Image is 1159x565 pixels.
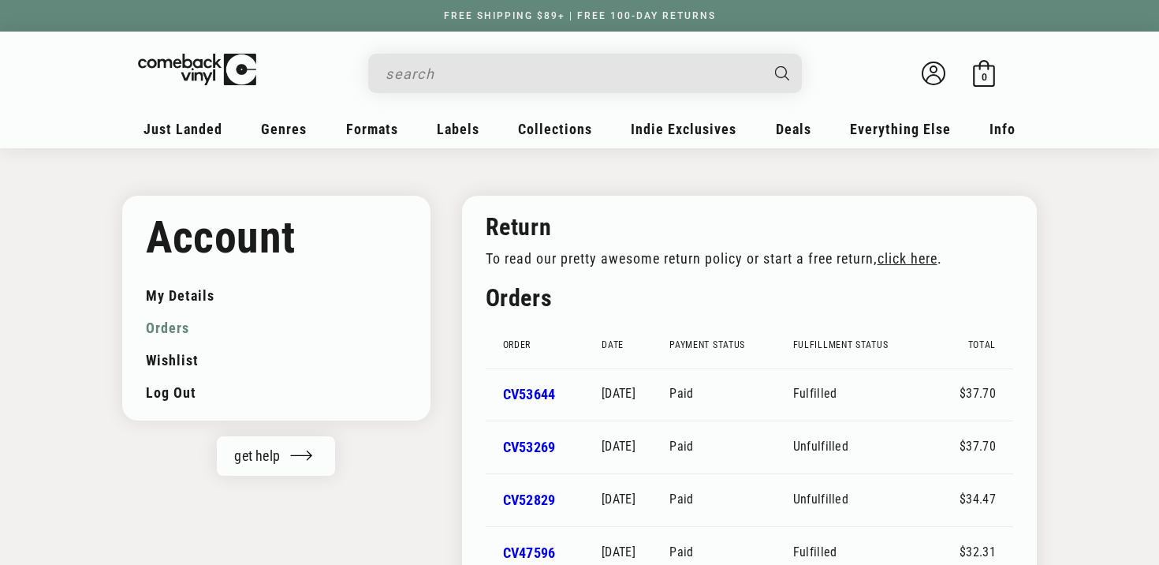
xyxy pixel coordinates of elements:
th: Order [486,321,602,369]
input: search [386,58,759,90]
time: [DATE] [602,492,635,507]
time: [DATE] [602,386,635,401]
span: Info [989,121,1016,137]
td: $34.47 [942,473,1013,526]
th: Payment status [669,321,792,369]
span: Indie Exclusives [631,121,736,137]
td: Unfulfilled [793,421,942,473]
a: click here [878,251,937,267]
th: Fulfillment status [793,321,942,369]
span: 0 [982,71,987,83]
a: Order number CV53644 [503,386,556,402]
span: Collections [518,121,592,137]
div: Search [368,54,802,93]
span: Just Landed [143,121,222,137]
td: $37.70 [942,421,1013,473]
span: Everything Else [850,121,951,137]
a: Order number CV52829 [503,492,556,508]
td: $37.70 [942,369,1013,421]
td: Paid [669,369,792,421]
button: get help [217,436,335,476]
span: Deals [776,121,811,137]
td: Unfulfilled [793,473,942,526]
th: Total [942,321,1013,369]
td: Fulfilled [793,369,942,421]
td: Paid [669,473,792,526]
span: Labels [437,121,479,137]
td: Paid [669,421,792,473]
h2: Orders [486,282,1013,313]
span: Genres [261,121,307,137]
a: Wishlist [146,344,407,376]
a: FREE SHIPPING $89+ | FREE 100-DAY RETURNS [428,10,732,21]
a: Orders [146,312,407,344]
time: [DATE] [602,544,635,559]
th: Date [602,321,669,369]
p: To read our pretty awesome return policy or start a free return, . [486,250,988,267]
span: Formats [346,121,398,137]
a: My Details [146,279,407,312]
a: Log out [146,376,407,409]
button: Search [762,54,804,93]
h2: Return [486,211,988,242]
a: Order number CV47596 [503,544,556,561]
a: Order number CV53269 [503,439,556,455]
time: [DATE] [602,439,635,454]
h1: Account [146,211,407,264]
